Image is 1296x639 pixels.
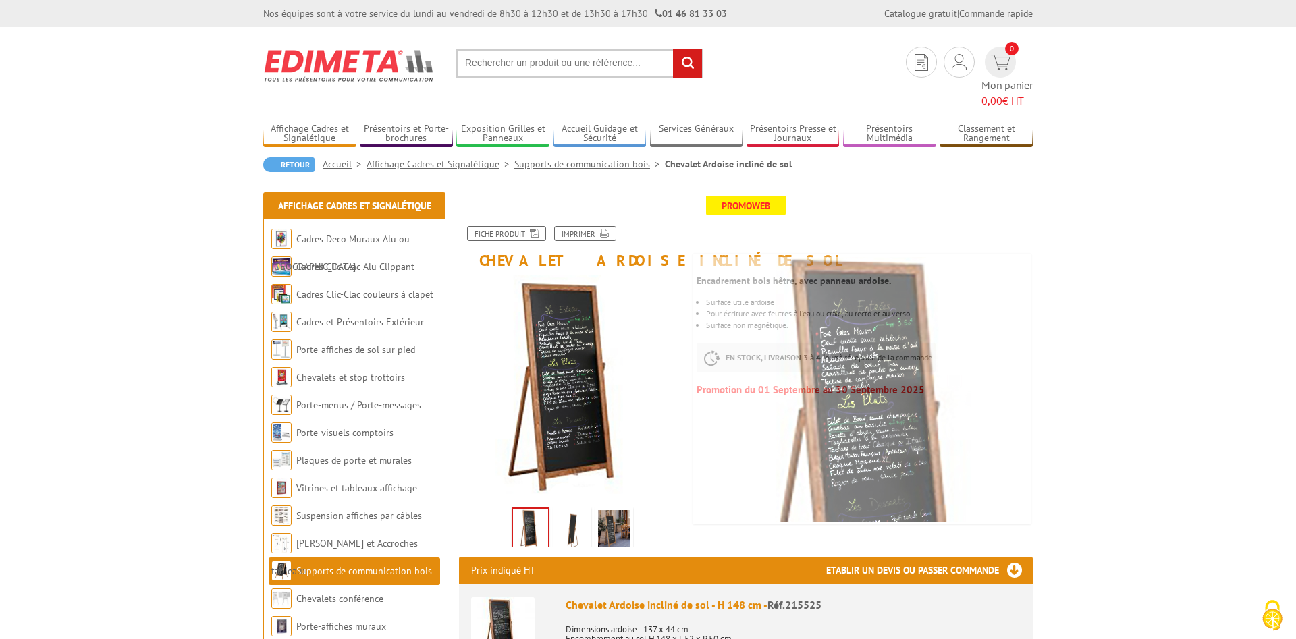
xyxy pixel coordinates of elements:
a: Porte-affiches de sol sur pied [296,343,415,356]
img: 215525_chevalet_1480x520x500_situation.jpg [598,510,630,552]
input: Rechercher un produit ou une référence... [456,49,703,78]
span: Réf.215525 [767,598,821,611]
img: Edimeta [263,40,435,90]
img: 215525_chevalet_sur_pied.jpg [513,509,548,551]
li: Chevalet Ardoise incliné de sol [665,157,792,171]
span: Promoweb [706,196,786,215]
a: Supports de communication bois [514,158,665,170]
img: Vitrines et tableaux affichage [271,478,292,498]
a: [PERSON_NAME] et Accroches tableaux [271,537,418,577]
img: Porte-menus / Porte-messages [271,395,292,415]
a: Cadres Clic-Clac couleurs à clapet [296,288,433,300]
a: Présentoirs Presse et Journaux [747,123,840,145]
a: Chevalets conférence [296,592,383,605]
span: 0,00 [981,94,1002,107]
button: Cookies (fenêtre modale) [1249,593,1296,639]
span: € HT [981,93,1033,109]
a: Affichage Cadres et Signalétique [263,123,356,145]
img: Porte-affiches muraux [271,616,292,636]
div: Chevalet Ardoise incliné de sol - H 148 cm - [566,597,1021,613]
a: Affichage Cadres et Signalétique [367,158,514,170]
a: Retour [263,157,315,172]
img: 215525_chevalet_sur_pied.jpg [459,275,686,503]
img: Chevalets conférence [271,588,292,609]
a: Cadres et Présentoirs Extérieur [296,316,424,328]
img: Cadres Clic-Clac couleurs à clapet [271,284,292,304]
img: Cadres Deco Muraux Alu ou Bois [271,229,292,249]
a: Fiche produit [467,226,546,241]
a: Commande rapide [959,7,1033,20]
a: Présentoirs Multimédia [843,123,936,145]
div: | [884,7,1033,20]
a: Imprimer [554,226,616,241]
a: Suspension affiches par câbles [296,509,422,522]
a: Accueil [323,158,367,170]
a: Classement et Rangement [940,123,1033,145]
a: Présentoirs et Porte-brochures [360,123,453,145]
img: Plaques de porte et murales [271,450,292,470]
a: Cadres Clic-Clac Alu Clippant [296,260,414,273]
a: Chevalets et stop trottoirs [296,371,405,383]
p: Prix indiqué HT [471,557,535,584]
img: devis rapide [952,54,967,70]
a: Accueil Guidage et Sécurité [553,123,647,145]
img: Cimaises et Accroches tableaux [271,533,292,553]
a: Plaques de porte et murales [296,454,412,466]
a: Affichage Cadres et Signalétique [278,200,431,212]
img: Cookies (fenêtre modale) [1255,599,1289,632]
a: Exposition Grilles et Panneaux [456,123,549,145]
a: Porte-menus / Porte-messages [296,399,421,411]
input: rechercher [673,49,702,78]
span: 0 [1005,42,1019,55]
strong: 01 46 81 33 03 [655,7,727,20]
img: Porte-affiches de sol sur pied [271,339,292,360]
img: Chevalets et stop trottoirs [271,367,292,387]
img: Porte-visuels comptoirs [271,422,292,443]
a: Supports de communication bois [296,565,432,577]
img: 215525_chevalet_1480x520x500_dos.jpg [556,510,589,552]
img: devis rapide [991,55,1010,70]
a: Vitrines et tableaux affichage [296,482,417,494]
a: Services Généraux [650,123,743,145]
img: Suspension affiches par câbles [271,505,292,526]
img: devis rapide [915,54,928,71]
a: Catalogue gratuit [884,7,957,20]
a: Porte-affiches muraux [296,620,386,632]
a: Cadres Deco Muraux Alu ou [GEOGRAPHIC_DATA] [271,233,410,273]
a: devis rapide 0 Mon panier 0,00€ HT [981,47,1033,109]
span: Mon panier [981,78,1033,109]
img: Cadres et Présentoirs Extérieur [271,312,292,332]
a: Porte-visuels comptoirs [296,426,394,439]
h3: Etablir un devis ou passer commande [826,557,1033,584]
div: Nos équipes sont à votre service du lundi au vendredi de 8h30 à 12h30 et de 13h30 à 17h30 [263,7,727,20]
